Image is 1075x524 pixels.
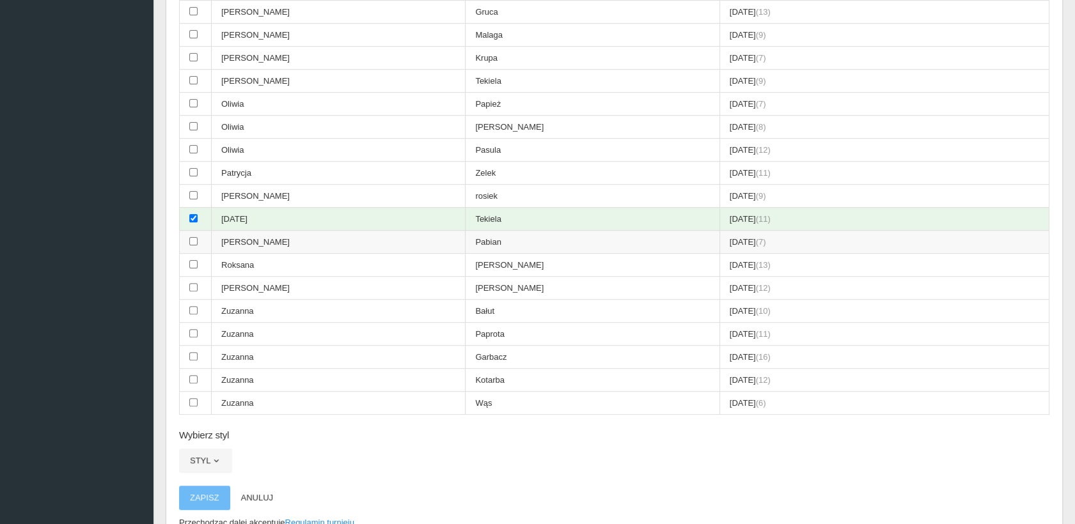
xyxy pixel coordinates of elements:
[179,486,230,510] button: Zapisz
[466,139,719,162] td: Pasula
[756,260,771,270] span: (13)
[212,369,466,392] td: Zuzanna
[179,428,1049,442] h6: Wybierz styl
[756,7,771,17] span: (13)
[466,162,719,185] td: Zelek
[719,300,1049,323] td: [DATE]
[719,369,1049,392] td: [DATE]
[719,392,1049,415] td: [DATE]
[719,231,1049,254] td: [DATE]
[466,346,719,369] td: Garbacz
[756,76,766,86] span: (9)
[212,185,466,208] td: [PERSON_NAME]
[756,168,771,178] span: (11)
[756,122,766,132] span: (8)
[719,323,1049,346] td: [DATE]
[756,352,771,362] span: (16)
[756,398,766,408] span: (6)
[212,70,466,93] td: [PERSON_NAME]
[466,208,719,231] td: Tekiela
[756,306,771,316] span: (10)
[756,283,771,293] span: (12)
[466,277,719,300] td: [PERSON_NAME]
[466,231,719,254] td: Pabian
[466,254,719,277] td: [PERSON_NAME]
[756,145,771,155] span: (12)
[719,93,1049,116] td: [DATE]
[466,369,719,392] td: Kotarba
[756,53,766,63] span: (7)
[719,1,1049,24] td: [DATE]
[179,449,232,473] button: Styl
[719,139,1049,162] td: [DATE]
[719,70,1049,93] td: [DATE]
[212,323,466,346] td: Zuzanna
[466,392,719,415] td: Wąs
[466,323,719,346] td: Paprota
[212,24,466,47] td: [PERSON_NAME]
[719,208,1049,231] td: [DATE]
[212,1,466,24] td: [PERSON_NAME]
[719,116,1049,139] td: [DATE]
[466,185,719,208] td: rosiek
[466,1,719,24] td: Gruca
[719,47,1049,70] td: [DATE]
[212,93,466,116] td: Oliwia
[212,47,466,70] td: [PERSON_NAME]
[756,375,771,385] span: (12)
[756,30,766,40] span: (9)
[756,191,766,201] span: (9)
[719,185,1049,208] td: [DATE]
[719,346,1049,369] td: [DATE]
[212,116,466,139] td: Oliwia
[719,162,1049,185] td: [DATE]
[466,70,719,93] td: Tekiela
[466,24,719,47] td: Malaga
[466,47,719,70] td: Krupa
[212,346,466,369] td: Zuzanna
[756,237,766,247] span: (7)
[719,24,1049,47] td: [DATE]
[719,277,1049,300] td: [DATE]
[212,392,466,415] td: Zuzanna
[466,93,719,116] td: Papież
[719,254,1049,277] td: [DATE]
[756,329,771,339] span: (11)
[212,162,466,185] td: Patrycja
[212,300,466,323] td: Zuzanna
[756,214,771,224] span: (11)
[756,99,766,109] span: (7)
[212,208,466,231] td: [DATE]
[212,231,466,254] td: [PERSON_NAME]
[466,300,719,323] td: Bałut
[212,139,466,162] td: Oliwia
[230,486,285,510] button: Anuluj
[212,254,466,277] td: Roksana
[466,116,719,139] td: [PERSON_NAME]
[212,277,466,300] td: [PERSON_NAME]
